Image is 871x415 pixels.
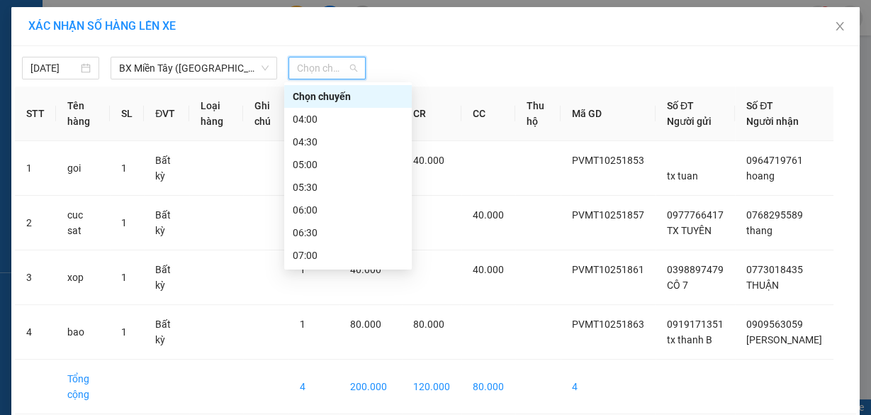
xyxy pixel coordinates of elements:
span: 1 [121,162,127,174]
button: Close [820,7,860,47]
span: 40.000 [350,264,381,275]
span: 0768295589 [746,209,803,221]
span: Người gửi [667,116,712,127]
td: bao [56,305,110,360]
span: 80.000 [413,319,444,330]
th: ĐVT [144,87,189,141]
td: Bất kỳ [144,196,189,250]
th: Mã GD [561,87,656,141]
span: 0909563059 [746,319,803,330]
td: 3 [15,250,56,305]
span: Chọn chuyến [297,57,357,79]
th: SL [110,87,144,141]
th: Thu hộ [515,87,561,141]
div: Chọn chuyến [284,85,412,108]
td: 2 [15,196,56,250]
th: Tên hàng [56,87,110,141]
span: PVMT10251863 [572,319,644,330]
span: [PERSON_NAME] [746,334,822,345]
span: 0919171351 [667,319,724,330]
div: 07:00 [293,248,403,263]
div: 06:00 [293,202,403,218]
td: 1 [15,141,56,196]
span: 0977766417 [667,209,724,221]
span: close [834,21,845,32]
span: 1 [121,217,127,228]
span: 1 [121,272,127,283]
td: 200.000 [339,360,402,414]
span: XÁC NHẬN SỐ HÀNG LÊN XE [28,19,176,33]
span: 1 [300,264,305,275]
span: 1 [300,319,305,330]
span: 0964719761 [746,155,803,166]
span: thang [746,225,772,236]
span: 40.000 [413,155,444,166]
td: 4 [288,360,339,414]
td: 120.000 [402,360,461,414]
span: 0773018435 [746,264,803,275]
td: 4 [561,360,656,414]
span: tx tuan [667,170,698,182]
th: CC [461,87,515,141]
td: Bất kỳ [144,141,189,196]
span: PVMT10251853 [572,155,644,166]
div: 05:00 [293,157,403,172]
td: Bất kỳ [144,250,189,305]
span: Số ĐT [667,100,694,111]
span: 80.000 [350,319,381,330]
td: goi [56,141,110,196]
span: hoang [746,170,775,182]
div: 04:00 [293,111,403,127]
th: Ghi chú [243,87,288,141]
span: tx thanh B [667,334,712,345]
span: BX Miền Tây (Hàng Ngoài) [119,57,269,79]
td: xop [56,250,110,305]
span: PVMT10251857 [572,209,644,221]
span: 40.000 [473,264,504,275]
div: Chọn chuyến [293,89,403,104]
span: 1 [121,326,127,338]
div: 06:30 [293,225,403,240]
div: 05:30 [293,179,403,195]
span: THUẬN [746,280,779,291]
span: Người nhận [746,116,799,127]
td: 4 [15,305,56,360]
th: Loại hàng [189,87,242,141]
span: 40.000 [473,209,504,221]
span: 0398897479 [667,264,724,275]
span: CÔ 7 [667,280,688,291]
td: cuc sat [56,196,110,250]
span: PVMT10251861 [572,264,644,275]
span: TX TUYÊN [667,225,712,236]
span: Số ĐT [746,100,773,111]
th: STT [15,87,56,141]
span: down [261,64,269,72]
div: 04:30 [293,134,403,150]
td: Tổng cộng [56,360,110,414]
td: 80.000 [461,360,515,414]
td: Bất kỳ [144,305,189,360]
th: CR [402,87,461,141]
input: 15/10/2025 [30,60,78,76]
